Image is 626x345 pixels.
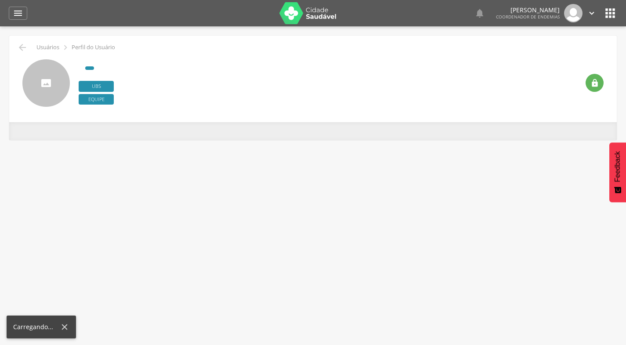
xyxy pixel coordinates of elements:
span: Feedback [614,151,622,182]
i:  [61,43,70,52]
p: [PERSON_NAME] [496,7,560,13]
i:  [13,8,23,18]
i:  [474,8,485,18]
p: Perfil do Usuário [72,44,115,51]
span: Coordenador de Endemias [496,14,560,20]
a:  [9,7,27,20]
a:  [474,4,485,22]
p: Usuários [36,44,59,51]
i:  [587,8,597,18]
div: Resetar senha [586,74,604,92]
button: Feedback - Mostrar pesquisa [609,142,626,202]
span: Ubs [79,81,114,92]
i: Voltar [17,42,28,53]
i:  [603,6,617,20]
span: Equipe [79,94,114,105]
i:  [590,79,599,87]
a:  [587,4,597,22]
